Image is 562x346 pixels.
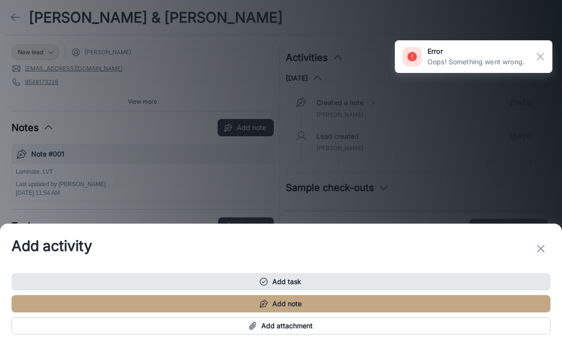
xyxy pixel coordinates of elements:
[12,273,550,290] button: Add task
[428,57,525,67] p: Oops! Something went wrong.
[428,46,525,57] h6: error
[531,239,550,258] button: exit
[12,295,550,312] button: Add note
[12,317,550,334] button: Add attachment
[12,235,92,257] h3: Add activity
